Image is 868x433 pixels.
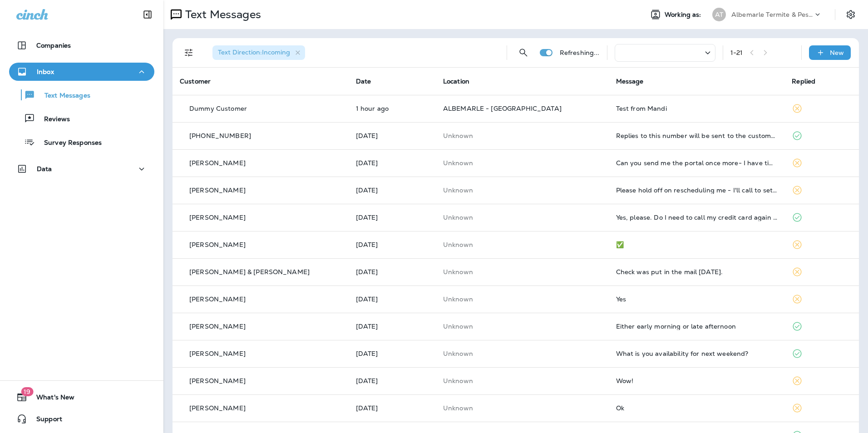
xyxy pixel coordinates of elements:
p: [PERSON_NAME] [189,350,246,357]
p: This customer does not have a last location and the phone number they messaged is not assigned to... [443,159,602,167]
p: This customer does not have a last location and the phone number they messaged is not assigned to... [443,214,602,221]
p: [PHONE_NUMBER] [189,132,251,139]
p: This customer does not have a last location and the phone number they messaged is not assigned to... [443,132,602,139]
p: Aug 18, 2025 08:49 AM [356,214,429,221]
button: Inbox [9,63,154,81]
p: Survey Responses [35,139,102,148]
p: Inbox [37,68,54,75]
p: Aug 29, 2025 09:33 AM [356,159,429,167]
button: Companies [9,36,154,54]
div: Please hold off on rescheduling me - I'll call to set up my appointment at a later time, thanks! [616,187,778,194]
span: Message [616,77,644,85]
button: Reviews [9,109,154,128]
p: This customer does not have a last location and the phone number they messaged is not assigned to... [443,187,602,194]
p: Text Messages [35,92,90,100]
span: Replied [792,77,815,85]
p: Aug 14, 2025 01:36 PM [356,241,429,248]
div: Text Direction:Incoming [212,45,305,60]
div: Check was put in the mail on Saturday. [616,268,778,276]
p: Dummy Customer [189,105,247,112]
span: Text Direction : Incoming [218,48,290,56]
p: Text Messages [182,8,261,21]
p: This customer does not have a last location and the phone number they messaged is not assigned to... [443,295,602,303]
p: This customer does not have a last location and the phone number they messaged is not assigned to... [443,377,602,384]
button: Data [9,160,154,178]
div: ✅ [616,241,778,248]
p: This customer does not have a last location and the phone number they messaged is not assigned to... [443,350,602,357]
p: [PERSON_NAME] [189,159,246,167]
button: Support [9,410,154,428]
div: Ok [616,404,778,412]
span: ALBEMARLE - [GEOGRAPHIC_DATA] [443,104,562,113]
p: Reviews [35,115,70,124]
p: [PERSON_NAME] [189,323,246,330]
button: Filters [180,44,198,62]
p: Sep 5, 2025 09:26 AM [356,132,429,139]
p: Aug 11, 2025 01:56 PM [356,350,429,357]
p: Aug 12, 2025 11:20 AM [356,295,429,303]
span: 19 [21,387,33,396]
div: Replies to this number will be sent to the customer. You can also choose to call the customer thr... [616,132,778,139]
button: 19What's New [9,388,154,406]
p: Refreshing... [560,49,600,56]
p: This customer does not have a last location and the phone number they messaged is not assigned to... [443,404,602,412]
span: What's New [27,394,74,404]
button: Settings [843,6,859,23]
p: Aug 11, 2025 03:49 PM [356,323,429,330]
p: [PERSON_NAME] [189,187,246,194]
p: Data [37,165,52,172]
p: This customer does not have a last location and the phone number they messaged is not assigned to... [443,241,602,248]
span: Customer [180,77,211,85]
p: New [830,49,844,56]
span: Location [443,77,469,85]
div: Yes, please. Do I need to call my credit card again so you have it on file? [616,214,778,221]
p: [PERSON_NAME] [189,295,246,303]
p: This customer does not have a last location and the phone number they messaged is not assigned to... [443,268,602,276]
div: Can you send me the portal once more- I have time this afternoon and I will get it done for sure-... [616,159,778,167]
p: Sep 9, 2025 11:23 AM [356,105,429,112]
div: AT [712,8,726,21]
p: Aug 7, 2025 12:01 PM [356,404,429,412]
button: Collapse Sidebar [135,5,160,24]
p: Aug 12, 2025 05:56 PM [356,268,429,276]
p: Companies [36,42,71,49]
p: [PERSON_NAME] [189,241,246,248]
div: What is you availability for next weekend? [616,350,778,357]
button: Survey Responses [9,133,154,152]
span: Working as: [665,11,703,19]
p: Albemarle Termite & Pest Control [731,11,813,18]
p: [PERSON_NAME] & [PERSON_NAME] [189,268,310,276]
div: Test from Mandi [616,105,778,112]
div: 1 - 21 [730,49,743,56]
div: Either early morning or late afternoon [616,323,778,330]
button: Text Messages [9,85,154,104]
div: Yes [616,295,778,303]
div: Wow! [616,377,778,384]
p: Aug 7, 2025 08:48 PM [356,377,429,384]
button: Search Messages [514,44,533,62]
span: Support [27,415,62,426]
p: [PERSON_NAME] [189,214,246,221]
span: Date [356,77,371,85]
p: [PERSON_NAME] [189,404,246,412]
p: [PERSON_NAME] [189,377,246,384]
p: This customer does not have a last location and the phone number they messaged is not assigned to... [443,323,602,330]
p: Aug 21, 2025 03:55 PM [356,187,429,194]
